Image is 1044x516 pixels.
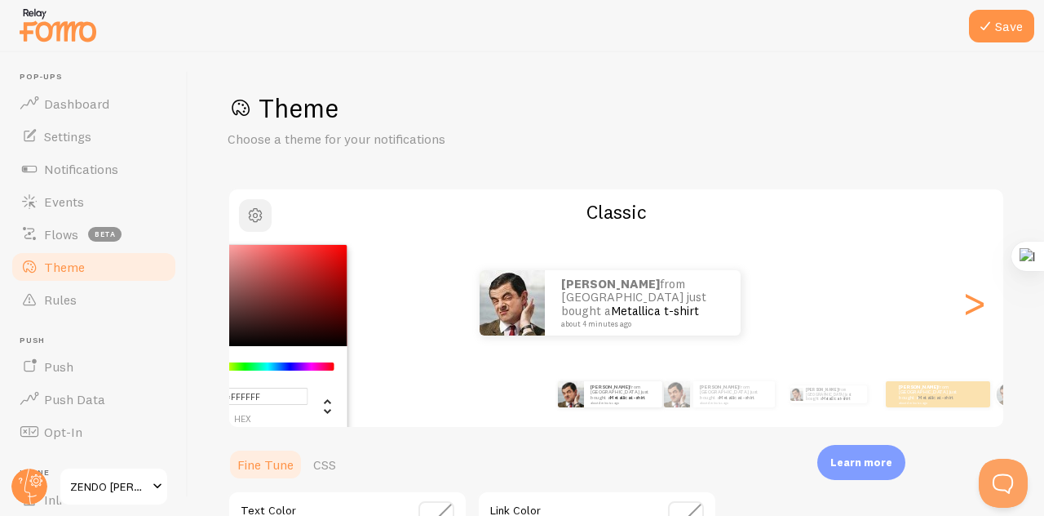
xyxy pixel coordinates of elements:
[44,424,82,440] span: Opt-In
[899,401,962,404] small: about 4 minutes ago
[303,448,346,481] a: CSS
[979,459,1028,508] iframe: Help Scout Beacon - Open
[17,4,99,46] img: fomo-relay-logo-orange.svg
[719,394,754,401] a: Metallica t-shirt
[44,96,109,112] span: Dashboard
[10,350,178,383] a: Push
[88,227,122,242] span: beta
[228,448,303,481] a: Fine Tune
[44,358,73,375] span: Push
[700,401,767,404] small: about 4 minutes ago
[558,381,584,407] img: Fomo
[899,384,964,404] p: from [GEOGRAPHIC_DATA] just bought a
[10,120,178,153] a: Settings
[822,396,850,401] a: Metallica t-shirt
[561,276,660,291] strong: [PERSON_NAME]
[228,130,619,149] p: Choose a theme for your notifications
[964,244,984,362] div: Next slide
[817,445,905,480] div: Learn more
[10,87,178,120] a: Dashboard
[918,394,953,401] a: Metallica t-shirt
[480,270,545,336] img: Fomo
[611,303,699,318] a: Metallica t-shirt
[664,381,690,407] img: Fomo
[997,382,1020,406] img: Fomo
[700,384,739,390] strong: [PERSON_NAME]
[610,394,645,401] a: Metallica t-shirt
[10,251,178,283] a: Theme
[177,415,308,424] span: hex
[44,391,105,407] span: Push Data
[308,387,334,425] div: Change another color definition
[10,153,178,185] a: Notifications
[10,383,178,416] a: Push Data
[44,128,91,145] span: Settings
[229,199,1003,225] h2: Classic
[899,384,938,390] strong: [PERSON_NAME]
[228,91,1005,125] h1: Theme
[10,218,178,251] a: Flows beta
[591,401,654,404] small: about 4 minutes ago
[20,72,178,82] span: Pop-ups
[10,185,178,218] a: Events
[591,384,630,390] strong: [PERSON_NAME]
[44,291,77,308] span: Rules
[164,245,347,434] div: Chrome color picker
[806,387,838,392] strong: [PERSON_NAME]
[59,467,169,506] a: ZENDO [PERSON_NAME] SKINCARE
[700,384,768,404] p: from [GEOGRAPHIC_DATA] just bought a
[10,416,178,448] a: Opt-In
[44,226,78,242] span: Flows
[830,455,892,470] p: Learn more
[10,283,178,316] a: Rules
[70,477,148,496] span: ZENDO [PERSON_NAME] SKINCARE
[806,385,860,403] p: from [GEOGRAPHIC_DATA] just bought a
[561,278,724,328] p: from [GEOGRAPHIC_DATA] just bought a
[20,336,178,346] span: Push
[44,193,84,210] span: Events
[591,384,656,404] p: from [GEOGRAPHIC_DATA] just bought a
[44,259,85,275] span: Theme
[790,388,803,401] img: Fomo
[44,161,118,177] span: Notifications
[561,320,719,328] small: about 4 minutes ago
